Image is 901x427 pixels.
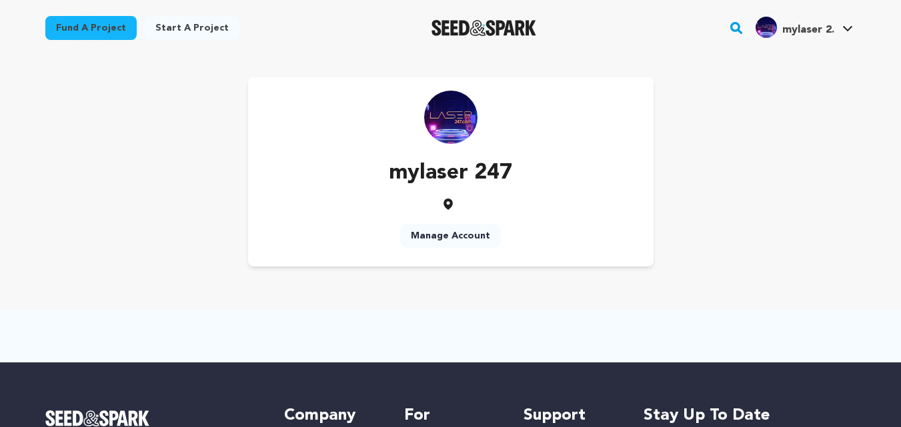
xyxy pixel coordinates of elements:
[431,20,536,36] img: Seed&Spark Logo Dark Mode
[45,410,258,426] a: Seed&Spark Homepage
[284,405,377,426] h5: Company
[782,25,834,35] span: mylaser 2.
[431,20,536,36] a: Seed&Spark Homepage
[45,16,137,40] a: Fund a project
[45,410,150,426] img: Seed&Spark Logo
[756,17,834,38] div: mylaser 2.'s Profile
[756,17,777,38] img: 7af30de68b5df26d.jpg
[424,91,478,144] img: https://seedandspark-static.s3.us-east-2.amazonaws.com/images/User/002/322/246/medium/7af30de68b5...
[644,405,856,426] h5: Stay up to date
[753,14,856,42] span: mylaser 2.'s Profile
[400,224,501,248] a: Manage Account
[389,157,512,189] p: mylaser 247
[145,16,239,40] a: Start a project
[524,405,616,426] h5: Support
[753,14,856,38] a: mylaser 2.'s Profile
